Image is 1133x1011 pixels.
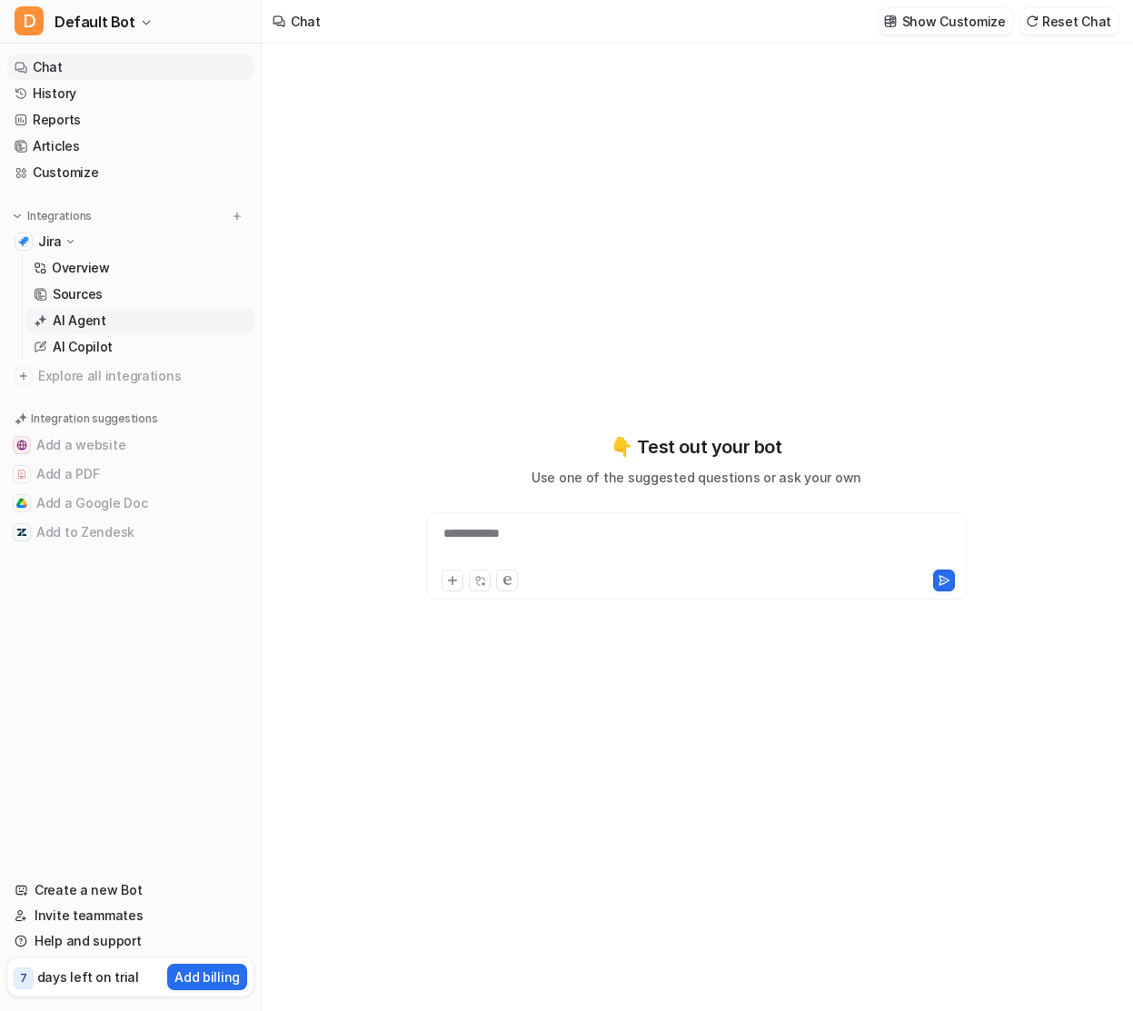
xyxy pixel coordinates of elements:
img: customize [884,15,897,28]
p: Use one of the suggested questions or ask your own [532,468,861,487]
button: Integrations [7,207,97,225]
img: Add to Zendesk [16,527,27,538]
button: Add to ZendeskAdd to Zendesk [7,518,253,547]
button: Show Customize [879,8,1013,35]
p: AI Agent [53,312,106,330]
span: Explore all integrations [38,362,246,391]
div: Chat [291,12,321,31]
img: Add a Google Doc [16,498,27,509]
img: explore all integrations [15,367,33,385]
a: Customize [7,160,253,185]
img: Jira [18,236,29,247]
p: AI Copilot [53,338,113,356]
p: Integration suggestions [31,411,157,427]
button: Add a PDFAdd a PDF [7,460,253,489]
p: Show Customize [902,12,1006,31]
a: Sources [26,282,253,307]
a: Articles [7,134,253,159]
a: Invite teammates [7,903,253,928]
p: Integrations [27,209,92,223]
p: Jira [38,233,62,251]
a: History [7,81,253,106]
img: Add a website [16,440,27,451]
a: Reports [7,107,253,133]
a: AI Copilot [26,334,253,360]
a: Create a new Bot [7,877,253,903]
a: Chat [7,55,253,80]
p: Add billing [174,967,240,986]
p: 👇 Test out your bot [611,433,781,461]
button: Add billing [167,964,247,990]
span: Default Bot [55,9,135,35]
button: Add a Google DocAdd a Google Doc [7,489,253,518]
span: D [15,6,44,35]
img: expand menu [11,210,24,223]
a: Overview [26,255,253,281]
a: Help and support [7,928,253,954]
img: menu_add.svg [231,210,243,223]
p: 7 [20,970,27,986]
p: Overview [52,259,110,277]
img: Add a PDF [16,469,27,480]
a: Explore all integrations [7,363,253,389]
p: Sources [53,285,103,303]
a: AI Agent [26,308,253,333]
p: days left on trial [37,967,139,986]
img: reset [1026,15,1039,28]
button: Add a websiteAdd a website [7,431,253,460]
button: Reset Chat [1020,8,1118,35]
